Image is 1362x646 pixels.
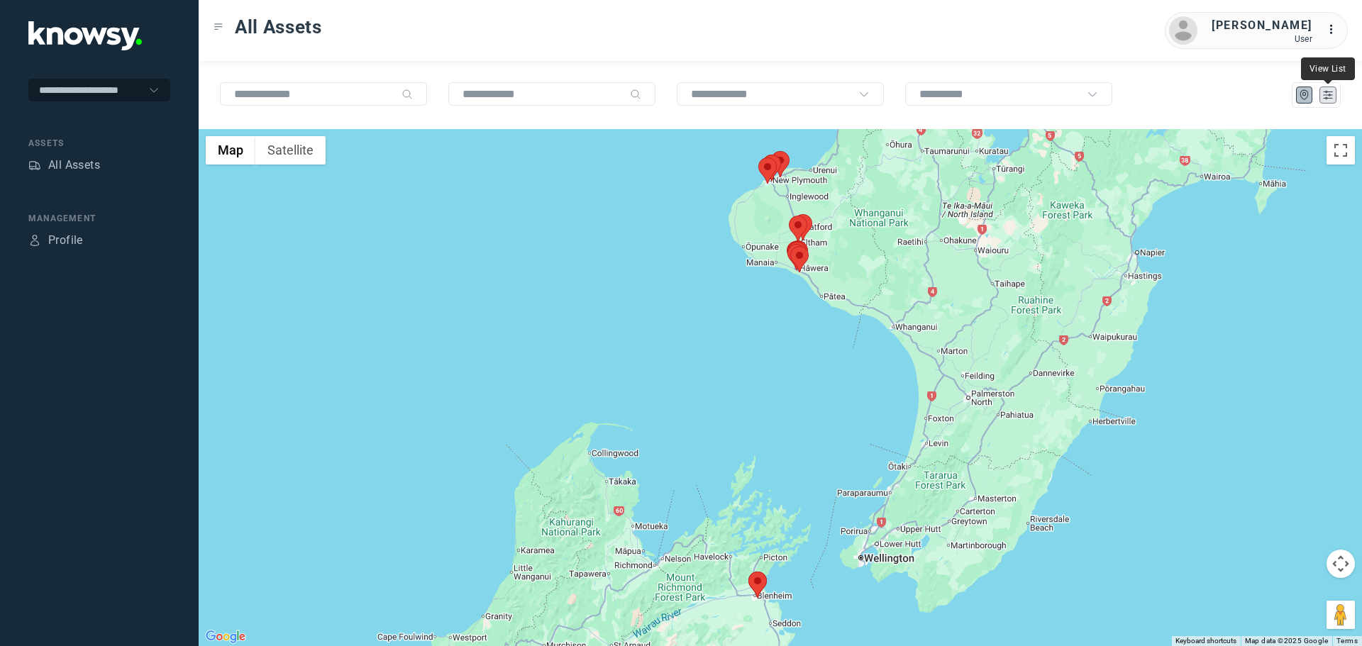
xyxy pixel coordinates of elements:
[402,89,413,100] div: Search
[1310,64,1346,74] span: View List
[28,157,100,174] a: AssetsAll Assets
[1327,21,1344,40] div: :
[235,14,322,40] span: All Assets
[1169,16,1197,45] img: avatar.png
[1327,601,1355,629] button: Drag Pegman onto the map to open Street View
[28,21,142,50] img: Application Logo
[1212,34,1312,44] div: User
[1336,637,1358,645] a: Terms (opens in new tab)
[206,136,255,165] button: Show street map
[28,232,83,249] a: ProfileProfile
[28,137,170,150] div: Assets
[28,212,170,225] div: Management
[1322,89,1334,101] div: List
[1327,550,1355,578] button: Map camera controls
[202,628,249,646] img: Google
[1327,21,1344,38] div: :
[28,234,41,247] div: Profile
[255,136,326,165] button: Show satellite imagery
[1327,136,1355,165] button: Toggle fullscreen view
[214,22,223,32] div: Toggle Menu
[1212,17,1312,34] div: [PERSON_NAME]
[1298,89,1311,101] div: Map
[48,157,100,174] div: All Assets
[48,232,83,249] div: Profile
[28,159,41,172] div: Assets
[202,628,249,646] a: Open this area in Google Maps (opens a new window)
[1327,24,1341,35] tspan: ...
[630,89,641,100] div: Search
[1245,637,1328,645] span: Map data ©2025 Google
[1175,636,1236,646] button: Keyboard shortcuts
